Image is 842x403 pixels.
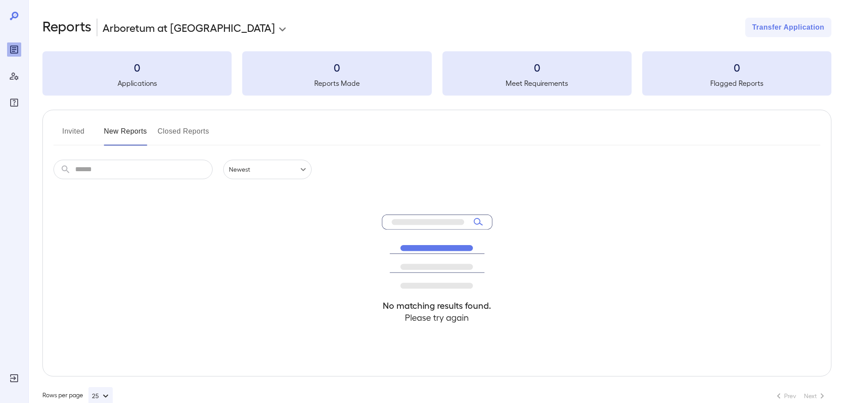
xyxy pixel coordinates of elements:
[104,124,147,146] button: New Reports
[7,69,21,83] div: Manage Users
[223,160,312,179] div: Newest
[770,389,831,403] nav: pagination navigation
[42,78,232,88] h5: Applications
[103,20,275,35] p: Arboretum at [GEOGRAPHIC_DATA]
[642,60,831,74] h3: 0
[745,18,831,37] button: Transfer Application
[7,42,21,57] div: Reports
[242,78,431,88] h5: Reports Made
[242,60,431,74] h3: 0
[442,60,632,74] h3: 0
[42,60,232,74] h3: 0
[53,124,93,146] button: Invited
[7,96,21,110] div: FAQ
[42,51,831,96] summary: 0Applications0Reports Made0Meet Requirements0Flagged Reports
[382,311,492,323] h4: Please try again
[7,371,21,385] div: Log Out
[442,78,632,88] h5: Meet Requirements
[42,18,91,37] h2: Reports
[382,299,492,311] h4: No matching results found.
[158,124,210,146] button: Closed Reports
[642,78,831,88] h5: Flagged Reports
